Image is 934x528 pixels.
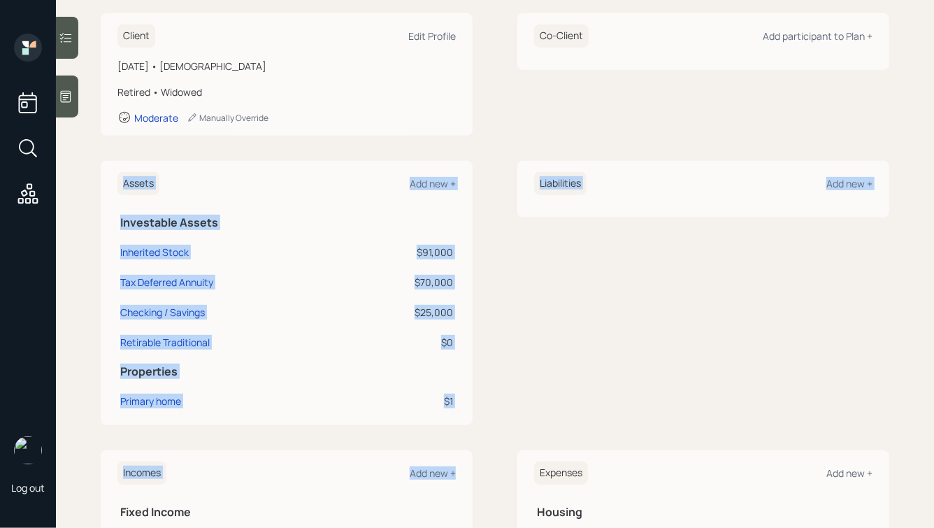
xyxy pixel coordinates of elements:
[11,481,45,494] div: Log out
[763,29,872,43] div: Add participant to Plan +
[120,394,181,408] div: Primary home
[120,365,453,378] h5: Properties
[120,305,205,320] div: Checking / Savings
[120,245,189,259] div: Inherited Stock
[134,111,178,124] div: Moderate
[117,462,166,485] h6: Incomes
[410,177,456,190] div: Add new +
[826,466,872,480] div: Add new +
[537,506,870,519] h5: Housing
[14,436,42,464] img: hunter_neumayer.jpg
[120,506,453,519] h5: Fixed Income
[187,112,268,124] div: Manually Override
[117,172,159,195] h6: Assets
[120,275,213,290] div: Tax Deferred Annuity
[408,29,456,43] div: Edit Profile
[354,245,453,259] div: $91,000
[354,275,453,290] div: $70,000
[534,172,587,195] h6: Liabilities
[117,85,456,99] div: Retired • Widowed
[354,335,453,350] div: $0
[120,216,453,229] h5: Investable Assets
[117,24,155,48] h6: Client
[354,305,453,320] div: $25,000
[410,466,456,480] div: Add new +
[120,335,210,350] div: Retirable Traditional
[117,59,456,73] div: [DATE] • [DEMOGRAPHIC_DATA]
[534,24,589,48] h6: Co-Client
[826,177,872,190] div: Add new +
[534,462,588,485] h6: Expenses
[354,394,453,408] div: $1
